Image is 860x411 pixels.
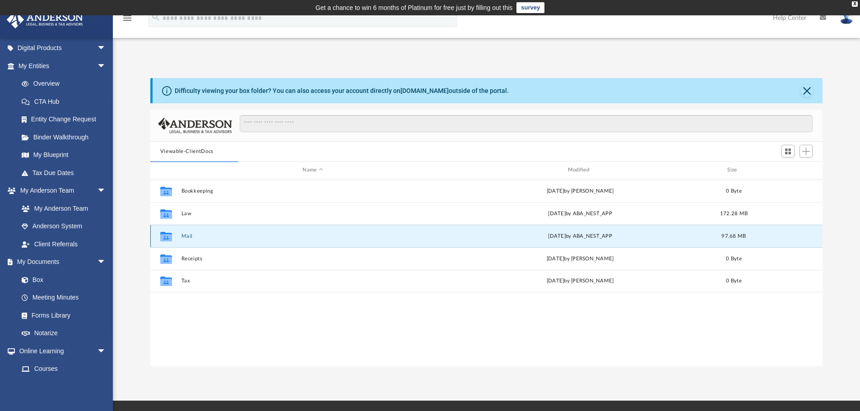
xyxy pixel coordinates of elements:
[13,111,120,129] a: Entity Change Request
[13,199,111,217] a: My Anderson Team
[13,289,115,307] a: Meeting Minutes
[154,166,177,174] div: id
[448,209,711,217] div: [DATE] by ABA_NEST_APP
[781,145,795,157] button: Switch to Grid View
[400,87,449,94] a: [DOMAIN_NAME]
[150,180,823,366] div: grid
[122,17,133,23] a: menu
[756,166,819,174] div: id
[448,232,711,240] div: [DATE] by ABA_NEST_APP
[13,164,120,182] a: Tax Due Dates
[240,115,813,132] input: Search files and folders
[13,75,120,93] a: Overview
[448,277,711,285] div: [DATE] by [PERSON_NAME]
[716,166,752,174] div: Size
[97,342,115,360] span: arrow_drop_down
[13,128,120,146] a: Binder Walkthrough
[6,253,115,271] a: My Documentsarrow_drop_down
[448,187,711,195] div: [DATE] by [PERSON_NAME]
[97,57,115,75] span: arrow_drop_down
[181,166,444,174] div: Name
[151,12,161,22] i: search
[13,235,115,253] a: Client Referrals
[181,211,444,217] button: Law
[13,324,115,342] a: Notarize
[181,188,444,194] button: Bookkeeping
[122,13,133,23] i: menu
[720,211,748,216] span: 172.28 MB
[13,146,115,164] a: My Blueprint
[6,39,120,57] a: Digital Productsarrow_drop_down
[726,278,742,283] span: 0 Byte
[13,360,115,378] a: Courses
[97,39,115,58] span: arrow_drop_down
[160,148,214,156] button: Viewable-ClientDocs
[800,84,813,97] button: Close
[181,256,444,262] button: Receipts
[13,217,115,236] a: Anderson System
[97,253,115,272] span: arrow_drop_down
[6,182,115,200] a: My Anderson Teamarrow_drop_down
[800,145,813,157] button: Add
[13,378,111,396] a: Video Training
[448,166,712,174] div: Modified
[840,11,853,24] img: User Pic
[175,86,509,96] div: Difficulty viewing your box folder? You can also access your account directly on outside of the p...
[181,233,444,239] button: Mail
[181,278,444,284] button: Tax
[726,256,742,261] span: 0 Byte
[516,2,544,13] a: survey
[721,233,746,238] span: 97.68 MB
[6,342,115,360] a: Online Learningarrow_drop_down
[4,11,86,28] img: Anderson Advisors Platinum Portal
[726,188,742,193] span: 0 Byte
[13,306,111,324] a: Forms Library
[97,182,115,200] span: arrow_drop_down
[13,271,111,289] a: Box
[13,92,120,111] a: CTA Hub
[448,254,711,263] div: [DATE] by [PERSON_NAME]
[316,2,513,13] div: Get a chance to win 6 months of Platinum for free just by filling out this
[6,57,120,75] a: My Entitiesarrow_drop_down
[852,1,858,7] div: close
